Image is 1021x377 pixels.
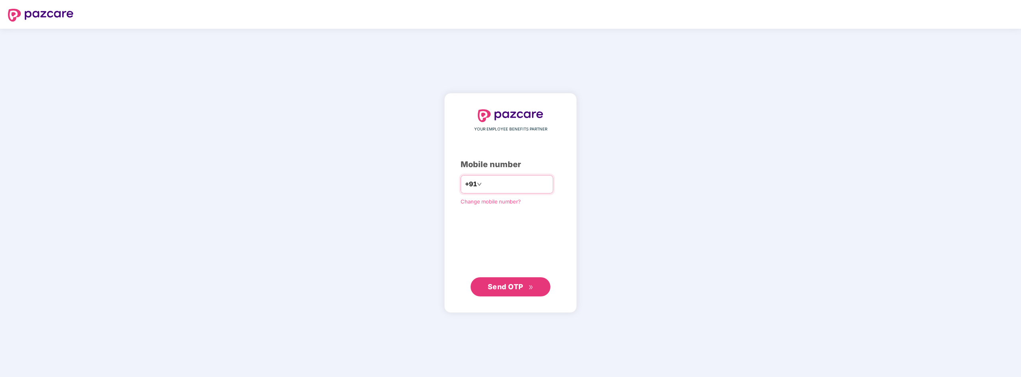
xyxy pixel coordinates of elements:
button: Send OTPdouble-right [471,277,550,296]
span: double-right [528,285,534,290]
span: Send OTP [488,282,523,291]
div: Mobile number [461,158,560,171]
img: logo [8,9,73,22]
img: logo [478,109,543,122]
a: Change mobile number? [461,198,521,205]
span: YOUR EMPLOYEE BENEFITS PARTNER [474,126,547,132]
span: +91 [465,179,477,189]
span: down [477,182,482,187]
